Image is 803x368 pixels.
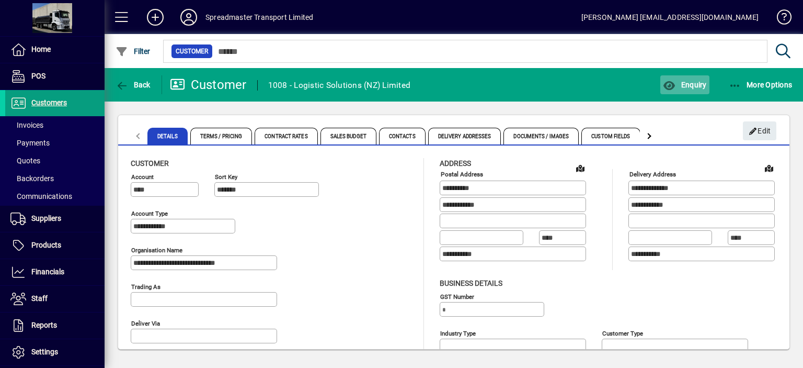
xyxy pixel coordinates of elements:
[31,72,45,80] span: POS
[131,159,169,168] span: Customer
[440,329,476,337] mat-label: Industry type
[116,81,151,89] span: Back
[5,313,105,339] a: Reports
[320,128,376,144] span: Sales Budget
[5,187,105,205] a: Communications
[176,46,208,57] span: Customer
[31,98,67,107] span: Customers
[131,320,160,327] mat-label: Deliver via
[255,128,317,144] span: Contract Rates
[10,157,40,165] span: Quotes
[581,128,640,144] span: Custom Fields
[660,75,709,94] button: Enquiry
[105,75,162,94] app-page-header-button: Back
[170,76,247,93] div: Customer
[5,339,105,365] a: Settings
[31,267,64,276] span: Financials
[31,321,57,329] span: Reports
[5,259,105,285] a: Financials
[5,116,105,134] a: Invoices
[5,134,105,152] a: Payments
[663,81,706,89] span: Enquiry
[190,128,253,144] span: Terms / Pricing
[31,214,61,222] span: Suppliers
[31,294,48,303] span: Staff
[10,121,43,129] span: Invoices
[5,286,105,312] a: Staff
[379,128,426,144] span: Contacts
[440,293,474,300] mat-label: GST Number
[215,173,237,181] mat-label: Sort key
[440,159,471,168] span: Address
[205,9,313,26] div: Spreadmaster Transport Limited
[139,8,172,27] button: Add
[113,42,153,61] button: Filter
[769,2,790,36] a: Knowledge Base
[113,75,153,94] button: Back
[5,152,105,170] a: Quotes
[503,128,579,144] span: Documents / Images
[5,206,105,232] a: Suppliers
[147,128,188,144] span: Details
[131,210,168,217] mat-label: Account Type
[428,128,501,144] span: Delivery Addresses
[268,77,411,94] div: 1008 - Logistic Solutions (NZ) Limited
[10,139,50,147] span: Payments
[5,232,105,259] a: Products
[602,329,643,337] mat-label: Customer type
[131,247,182,254] mat-label: Organisation name
[116,47,151,55] span: Filter
[5,37,105,63] a: Home
[31,45,51,53] span: Home
[729,81,793,89] span: More Options
[743,121,776,140] button: Edit
[131,283,160,291] mat-label: Trading as
[131,173,154,181] mat-label: Account
[761,160,777,176] a: View on map
[5,170,105,187] a: Backorders
[172,8,205,27] button: Profile
[31,241,61,249] span: Products
[749,122,771,140] span: Edit
[440,279,502,287] span: Business details
[581,9,759,26] div: [PERSON_NAME] [EMAIL_ADDRESS][DOMAIN_NAME]
[726,75,795,94] button: More Options
[31,348,58,356] span: Settings
[10,174,54,183] span: Backorders
[10,192,72,200] span: Communications
[572,160,589,176] a: View on map
[5,63,105,90] a: POS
